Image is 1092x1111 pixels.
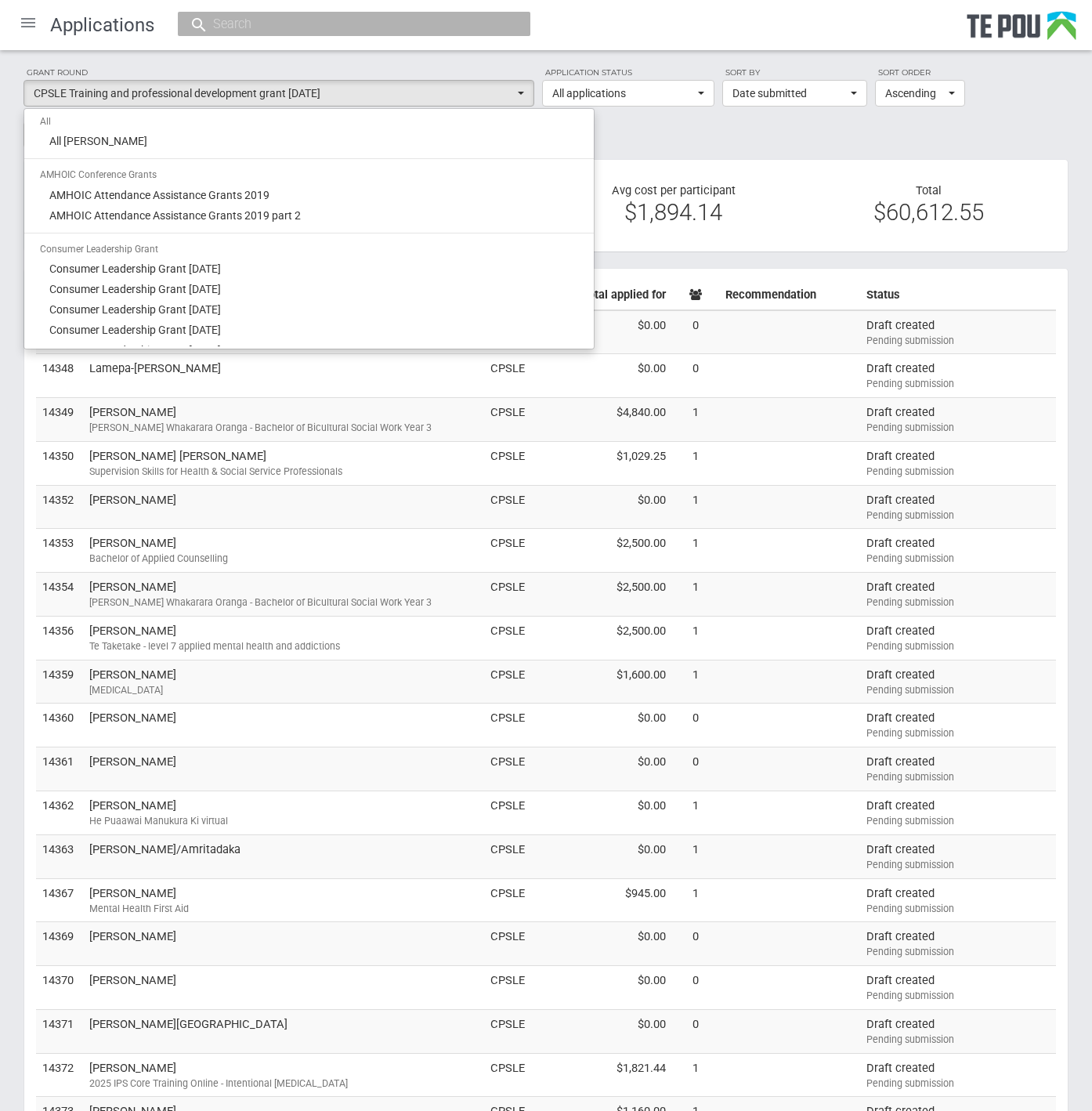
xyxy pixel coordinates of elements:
td: 14367 [36,878,83,922]
div: $60,612.55 [813,205,1045,219]
td: CPSLE [484,747,531,791]
td: [PERSON_NAME] [83,966,484,1010]
div: Pending submission [866,902,1050,916]
td: Draft created [860,616,1056,660]
td: [PERSON_NAME][GEOGRAPHIC_DATA] [83,1009,484,1053]
td: Lamepa-[PERSON_NAME] [83,354,484,398]
td: $2,500.00 [531,616,672,660]
span: Consumer Leadership Grant [DATE] [49,302,221,317]
td: 1 [672,878,719,922]
td: CPSLE [484,834,531,878]
td: [PERSON_NAME] [83,616,484,660]
input: Search [208,16,484,32]
td: 14369 [36,922,83,966]
div: Supervision Skills for Health & Social Service Professionals [89,465,478,479]
td: 1 [672,834,719,878]
div: [MEDICAL_DATA] [89,683,478,697]
td: 14354 [36,573,83,617]
td: 14349 [36,398,83,442]
span: Consumer Leadership Grant [40,244,158,255]
div: Pending submission [866,726,1050,740]
td: [PERSON_NAME] [83,878,484,922]
div: Pending submission [866,639,1050,653]
div: Mental Health First Aid [89,902,478,916]
td: 1 [672,573,719,617]
td: Draft created [860,922,1056,966]
label: Application status [542,66,714,80]
div: Avg cost per participant [546,183,801,228]
td: 14352 [36,485,83,529]
td: CPSLE [484,354,531,398]
td: [PERSON_NAME] [83,1053,484,1097]
span: Consumer Leadership Grant [DATE] [49,342,221,358]
td: 14350 [36,441,83,485]
td: $0.00 [531,747,672,791]
td: CPSLE [484,485,531,529]
td: CPSLE [484,1009,531,1053]
td: CPSLE [484,398,531,442]
label: Sort order [875,66,965,80]
td: $0.00 [531,791,672,835]
td: [PERSON_NAME] [83,529,484,573]
td: $1,029.25 [531,441,672,485]
td: 14363 [36,834,83,878]
td: 0 [672,704,719,747]
td: CPSLE [484,704,531,747]
td: CPSLE [484,441,531,485]
div: Pending submission [866,552,1050,566]
label: View type [24,107,125,121]
td: Draft created [860,791,1056,835]
td: 1 [672,485,719,529]
td: CPSLE [484,878,531,922]
td: CPSLE [484,573,531,617]
div: Pending submission [866,421,1050,435]
td: 1 [672,441,719,485]
td: Draft created [860,310,1056,354]
button: Date submitted [722,80,867,107]
td: 0 [672,747,719,791]
span: AMHOIC Attendance Assistance Grants 2019 [49,187,269,203]
span: Ascending [885,85,945,101]
th: Recommendation [719,280,860,310]
td: $0.00 [531,310,672,354]
td: Draft created [860,966,1056,1010]
div: Pending submission [866,334,1050,348]
td: 14361 [36,747,83,791]
td: [PERSON_NAME] [83,573,484,617]
td: Draft created [860,1053,1056,1097]
td: [PERSON_NAME] [83,485,484,529]
th: Total applied for [531,280,672,310]
span: All [40,116,51,127]
button: Ascending [875,80,965,107]
td: 0 [672,354,719,398]
td: Draft created [860,878,1056,922]
div: $1,894.14 [558,205,790,219]
label: Sort by [722,66,867,80]
td: Draft created [860,704,1056,747]
label: Grant round [24,66,534,80]
td: 1 [672,529,719,573]
td: CPSLE [484,791,531,835]
span: Consumer Leadership Grant [DATE] [49,322,221,338]
td: $0.00 [531,354,672,398]
div: Pending submission [866,1033,1050,1047]
div: Te Taketake - level 7 applied mental health and addictions [89,639,478,653]
span: AMHOIC Attendance Assistance Grants 2019 part 2 [49,208,301,223]
td: $2,500.00 [531,573,672,617]
div: Pending submission [866,595,1050,610]
td: 0 [672,966,719,1010]
span: Consumer Leadership Grant [DATE] [49,281,221,297]
td: 1 [672,1053,719,1097]
div: [PERSON_NAME] Whakarara Oranga - Bachelor of Bicultural Social Work Year 3 [89,595,478,610]
div: 2025 IPS Core Training Online - Intentional [MEDICAL_DATA] [89,1077,478,1091]
td: Draft created [860,529,1056,573]
td: 14356 [36,616,83,660]
td: CPSLE [484,616,531,660]
td: Draft created [860,398,1056,442]
td: 14371 [36,1009,83,1053]
button: CPSLE Training and professional development grant [DATE] [24,80,534,107]
div: Pending submission [866,377,1050,391]
div: Pending submission [866,989,1050,1003]
td: Draft created [860,1009,1056,1053]
div: Pending submission [866,814,1050,828]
